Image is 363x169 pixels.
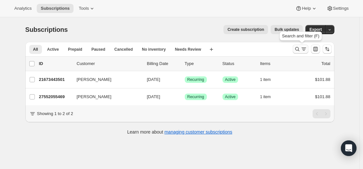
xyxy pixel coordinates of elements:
button: [PERSON_NAME] [73,74,138,85]
div: 27552055469[PERSON_NAME][DATE]SuccessRecurringSuccessActive1 item$101.88 [39,92,330,101]
span: Analytics [14,6,32,11]
button: [PERSON_NAME] [73,92,138,102]
div: Type [185,60,217,67]
button: Create new view [206,45,217,54]
button: Analytics [10,4,35,13]
button: Export [305,25,326,34]
div: Items [260,60,293,67]
p: Customer [77,60,142,67]
span: Settings [333,6,349,11]
span: Tools [79,6,89,11]
button: Bulk updates [271,25,303,34]
p: ID [39,60,72,67]
span: Recurring [187,94,204,99]
span: Cancelled [114,47,133,52]
button: 1 item [260,92,278,101]
span: Paused [91,47,105,52]
p: 27552055469 [39,94,72,100]
span: Export [309,27,322,32]
span: Subscriptions [41,6,70,11]
div: IDCustomerBilling DateTypeStatusItemsTotal [39,60,330,67]
p: Status [222,60,255,67]
div: Open Intercom Messenger [341,140,356,156]
a: managing customer subscriptions [164,129,232,135]
p: 21673443501 [39,76,72,83]
nav: Pagination [313,109,330,118]
span: [PERSON_NAME] [77,94,112,100]
span: Subscriptions [25,26,68,33]
button: 1 item [260,75,278,84]
span: [PERSON_NAME] [77,76,112,83]
span: Needs Review [175,47,201,52]
span: [DATE] [147,94,160,99]
p: Total [321,60,330,67]
button: Create subscription [223,25,268,34]
button: Subscriptions [37,4,74,13]
button: Customize table column order and visibility [311,45,320,54]
button: Search and filter results [293,45,308,54]
span: Active [225,77,236,82]
span: Bulk updates [275,27,299,32]
span: Help [302,6,311,11]
span: Active [47,47,59,52]
button: Help [291,4,321,13]
span: [DATE] [147,77,160,82]
p: Learn more about [127,129,232,135]
span: No inventory [142,47,166,52]
p: Showing 1 to 2 of 2 [37,110,73,117]
span: 1 item [260,77,271,82]
span: Prepaid [68,47,82,52]
span: Create subscription [227,27,264,32]
span: All [33,47,38,52]
p: Billing Date [147,60,180,67]
button: Sort the results [323,45,332,54]
span: Recurring [187,77,204,82]
div: 21673443501[PERSON_NAME][DATE]SuccessRecurringSuccessActive1 item$101.88 [39,75,330,84]
span: $101.88 [315,94,330,99]
span: Active [225,94,236,99]
button: Settings [323,4,353,13]
button: Tools [75,4,99,13]
span: $101.88 [315,77,330,82]
span: 1 item [260,94,271,99]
